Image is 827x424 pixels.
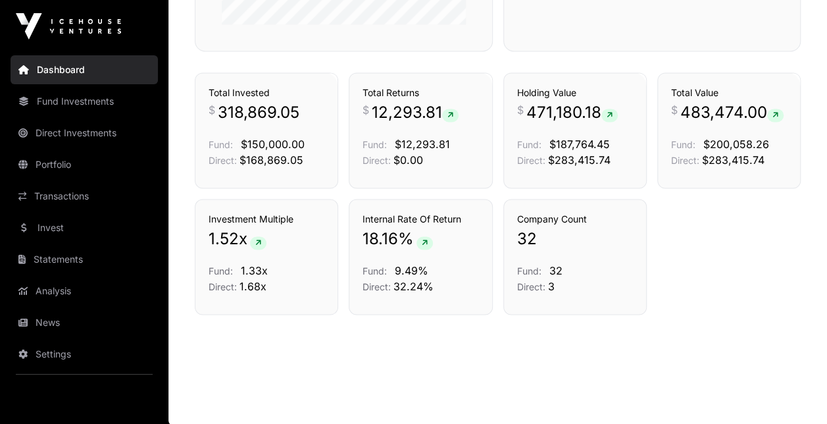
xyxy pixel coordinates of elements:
h3: Investment Multiple [209,213,324,226]
span: $200,058.26 [703,138,769,151]
span: Direct: [363,281,391,292]
span: $187,764.45 [549,138,610,151]
span: Direct: [517,281,545,292]
span: 18.16 [363,228,398,250]
a: Transactions [11,182,158,211]
span: $283,415.74 [548,153,611,167]
h3: Company Count [517,213,633,226]
a: Statements [11,245,158,274]
span: Fund: [363,139,387,150]
a: Settings [11,340,158,369]
span: Direct: [363,155,391,166]
span: Fund: [209,139,233,150]
a: Direct Investments [11,119,158,147]
h3: Internal Rate Of Return [363,213,478,226]
span: $ [363,102,369,118]
span: Fund: [363,265,387,277]
span: x [239,228,247,250]
h3: Total Value [671,86,787,99]
span: 483,474.00 [680,102,784,123]
a: Fund Investments [11,87,158,116]
span: Fund: [209,265,233,277]
span: 32 [517,228,537,250]
span: 32.24% [393,280,434,293]
span: 318,869.05 [218,102,299,123]
span: Fund: [517,139,541,150]
span: % [398,228,414,250]
span: $ [517,102,524,118]
span: $0.00 [393,153,423,167]
span: Fund: [671,139,695,150]
a: Invest [11,213,158,242]
span: Direct: [671,155,699,166]
span: Direct: [517,155,545,166]
span: 1.33x [241,264,268,277]
h3: Total Invested [209,86,324,99]
span: $ [209,102,215,118]
span: 32 [549,264,563,277]
a: Portfolio [11,150,158,179]
a: Analysis [11,277,158,305]
h3: Total Returns [363,86,478,99]
span: Direct: [209,281,237,292]
span: Direct: [209,155,237,166]
span: 1.52 [209,228,239,250]
span: 1.68x [239,280,266,293]
span: $283,415.74 [702,153,764,167]
span: 3 [548,280,555,293]
a: News [11,308,158,337]
span: $168,869.05 [239,153,303,167]
span: 12,293.81 [372,102,459,123]
span: $12,293.81 [395,138,450,151]
h3: Holding Value [517,86,633,99]
span: $ [671,102,678,118]
span: Fund: [517,265,541,277]
iframe: Chat Widget [761,361,827,424]
span: $150,000.00 [241,138,305,151]
span: 9.49% [395,264,428,277]
img: Icehouse Ventures Logo [16,13,121,40]
a: Dashboard [11,55,158,84]
span: 471,180.18 [526,102,618,123]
